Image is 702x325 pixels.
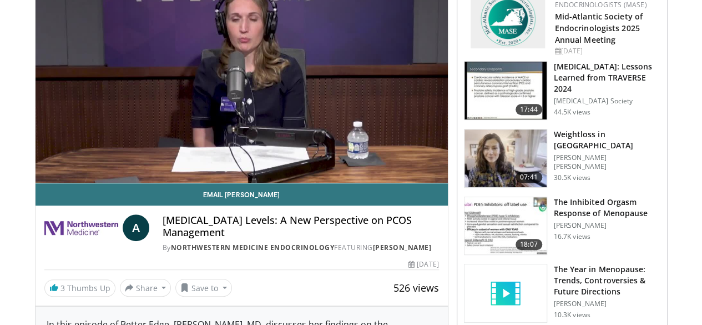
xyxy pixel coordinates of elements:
div: By FEATURING [163,243,439,253]
a: The Year in Menopause: Trends, Controversies & Future Directions [PERSON_NAME] 10.3K views [464,264,660,323]
div: [DATE] [555,46,658,56]
div: [DATE] [408,259,438,269]
h3: Weightloss in [GEOGRAPHIC_DATA] [554,129,660,151]
p: [PERSON_NAME] [PERSON_NAME] [554,153,660,171]
img: video_placeholder_short.svg [464,264,547,322]
p: [MEDICAL_DATA] Society [554,97,660,106]
a: A [123,214,149,241]
span: 07:41 [516,172,542,183]
p: [PERSON_NAME] [554,221,660,230]
img: 283c0f17-5e2d-42ba-a87c-168d447cdba4.150x105_q85_crop-smart_upscale.jpg [464,197,547,255]
p: [PERSON_NAME] [554,299,660,308]
p: 30.5K views [554,173,590,182]
a: 18:07 The Inhibited Orgasm Response of Menopause [PERSON_NAME] 16.7K views [464,197,660,256]
h4: [MEDICAL_DATA] Levels: A New Perspective on PCOS Management [163,214,439,238]
img: 9983fed1-7565-45be-8934-aef1103ce6e2.150x105_q85_crop-smart_upscale.jpg [464,129,547,187]
span: 3 [60,283,65,293]
a: 3 Thumbs Up [44,279,115,297]
a: 07:41 Weightloss in [GEOGRAPHIC_DATA] [PERSON_NAME] [PERSON_NAME] 30.5K views [464,129,660,188]
a: Northwestern Medicine Endocrinology [171,243,335,252]
a: Mid-Atlantic Society of Endocrinologists 2025 Annual Meeting [555,11,643,45]
a: 17:44 [MEDICAL_DATA]: Lessons Learned from TRAVERSE 2024 [MEDICAL_DATA] Society 44.5K views [464,61,660,120]
span: 18:07 [516,239,542,250]
span: 17:44 [516,104,542,115]
span: 526 views [393,281,439,294]
button: Save to [175,279,232,297]
img: Northwestern Medicine Endocrinology [44,214,118,241]
h3: [MEDICAL_DATA]: Lessons Learned from TRAVERSE 2024 [554,61,660,94]
a: [PERSON_NAME] [373,243,432,252]
p: 44.5K views [554,108,590,117]
button: Share [120,279,171,297]
h3: The Inhibited Orgasm Response of Menopause [554,197,660,219]
h3: The Year in Menopause: Trends, Controversies & Future Directions [554,264,660,297]
p: 10.3K views [554,311,590,319]
p: 16.7K views [554,232,590,241]
img: 1317c62a-2f0d-4360-bee0-b1bff80fed3c.150x105_q85_crop-smart_upscale.jpg [464,62,547,119]
a: Email [PERSON_NAME] [36,183,448,206]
